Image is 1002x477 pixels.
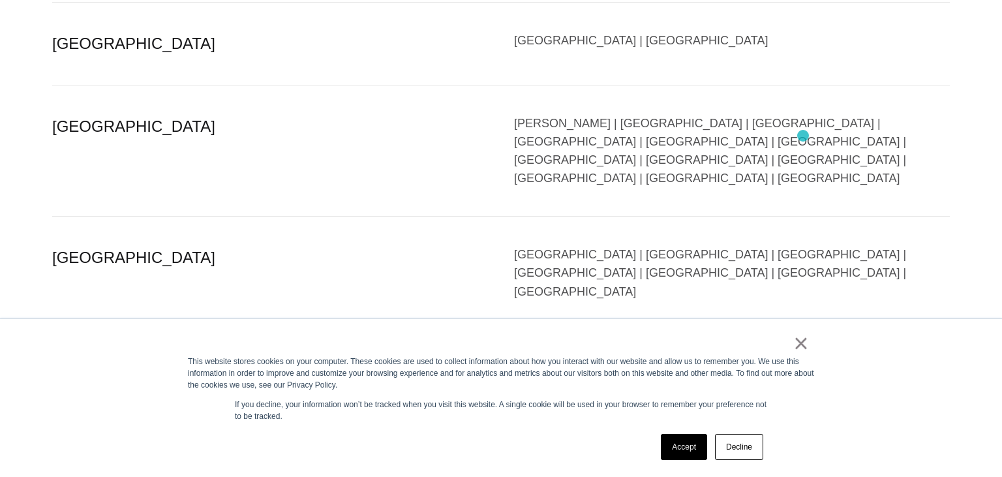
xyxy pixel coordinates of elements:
p: If you decline, your information won’t be tracked when you visit this website. A single cookie wi... [235,399,767,422]
a: Accept [661,434,707,460]
div: [GEOGRAPHIC_DATA] [52,114,488,188]
div: [GEOGRAPHIC_DATA] [52,31,488,56]
div: [GEOGRAPHIC_DATA] [52,245,488,301]
div: This website stores cookies on your computer. These cookies are used to collect information about... [188,356,814,391]
div: [PERSON_NAME] | [GEOGRAPHIC_DATA] | [GEOGRAPHIC_DATA] | [GEOGRAPHIC_DATA] | [GEOGRAPHIC_DATA] | [... [514,114,950,188]
div: [GEOGRAPHIC_DATA] | [GEOGRAPHIC_DATA] [514,31,950,56]
a: × [793,337,809,349]
div: [GEOGRAPHIC_DATA] | [GEOGRAPHIC_DATA] | [GEOGRAPHIC_DATA] | [GEOGRAPHIC_DATA] | [GEOGRAPHIC_DATA]... [514,245,950,301]
a: Decline [715,434,763,460]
